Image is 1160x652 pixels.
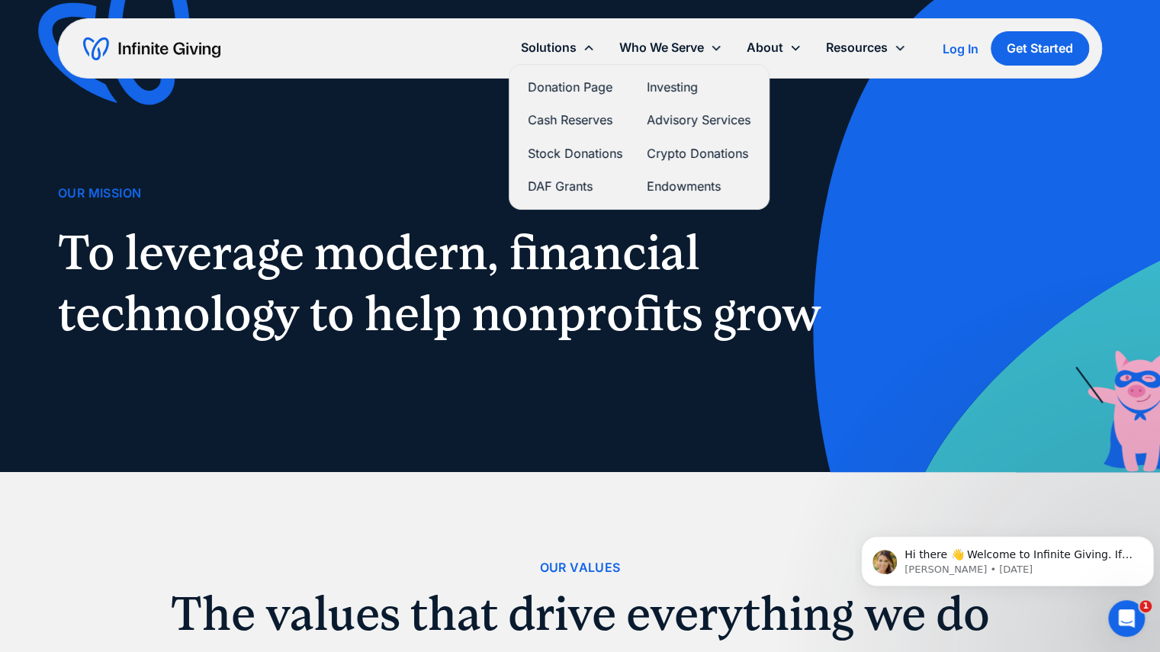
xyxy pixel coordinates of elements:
[855,504,1160,611] iframe: Intercom notifications message
[647,176,750,197] a: Endowments
[528,77,622,98] a: Donation Page
[540,557,621,578] div: Our Values
[607,31,734,64] div: Who We Serve
[83,37,220,61] a: home
[509,64,770,210] nav: Solutions
[58,590,1102,638] h2: The values that drive everything we do
[58,183,141,204] div: Our Mission
[647,143,750,164] a: Crypto Donations
[826,37,888,58] div: Resources
[734,31,814,64] div: About
[647,77,750,98] a: Investing
[619,37,704,58] div: Who We Serve
[58,222,839,344] h1: To leverage modern, financial technology to help nonprofits grow
[528,176,622,197] a: DAF Grants
[528,143,622,164] a: Stock Donations
[747,37,783,58] div: About
[1108,600,1145,637] iframe: Intercom live chat
[943,43,978,55] div: Log In
[943,40,978,58] a: Log In
[647,110,750,130] a: Advisory Services
[991,31,1089,66] a: Get Started
[1139,600,1152,612] span: 1
[509,31,607,64] div: Solutions
[528,110,622,130] a: Cash Reserves
[521,37,577,58] div: Solutions
[814,31,918,64] div: Resources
